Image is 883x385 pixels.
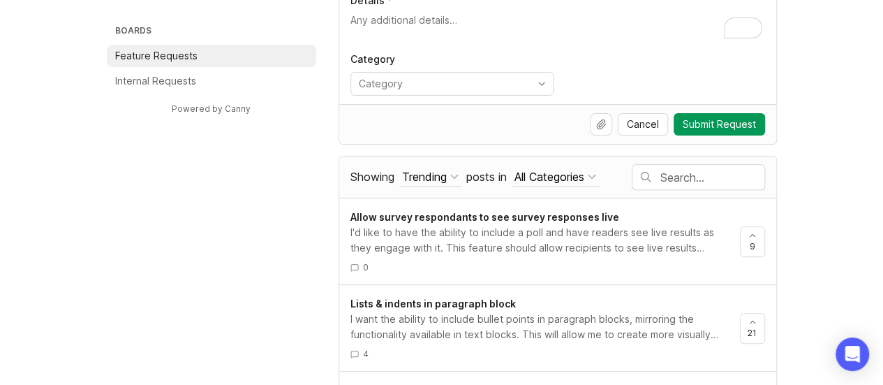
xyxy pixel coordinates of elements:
[618,113,668,136] button: Cancel
[660,170,764,185] input: Search…
[350,296,740,360] a: Lists & indents in paragraph blockI want the ability to include bullet points in paragraph blocks...
[115,49,198,63] p: Feature Requests
[359,76,529,92] input: Category
[350,225,729,256] div: I'd like to have the ability to include a poll and have readers see live results as they engage w...
[170,101,253,117] a: Powered by Canny
[363,348,369,360] span: 4
[512,168,599,187] button: posts in
[350,170,394,184] span: Showing
[363,261,369,273] span: 0
[836,337,869,371] div: Open Intercom Messenger
[350,210,740,273] a: Allow survey respondants to see survey responses liveI'd like to have the ability to include a po...
[740,313,765,344] button: 21
[112,22,316,42] h3: Boards
[115,74,196,88] p: Internal Requests
[683,117,756,131] span: Submit Request
[530,78,553,89] svg: toggle icon
[107,70,316,92] a: Internal Requests
[350,13,765,41] textarea: To enrich screen reader interactions, please activate Accessibility in Grammarly extension settings
[674,113,765,136] button: Submit Request
[350,298,516,310] span: Lists & indents in paragraph block
[514,169,584,184] div: All Categories
[740,226,765,257] button: 9
[350,211,619,223] span: Allow survey respondants to see survey responses live
[748,327,757,339] span: 21
[107,45,316,67] a: Feature Requests
[402,169,447,184] div: Trending
[399,168,461,187] button: Showing
[350,312,729,342] div: I want the ability to include bullet points in paragraph blocks, mirroring the functionality avai...
[627,117,659,131] span: Cancel
[466,170,507,184] span: posts in
[750,240,755,252] span: 9
[350,72,554,96] div: toggle menu
[350,52,554,66] p: Category
[590,113,612,136] button: Upload file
